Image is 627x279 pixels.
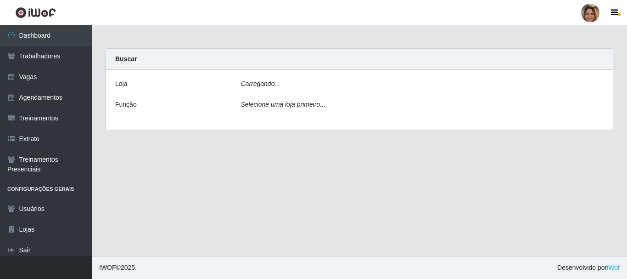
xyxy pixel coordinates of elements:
label: Loja [115,79,127,89]
span: IWOF [99,264,116,271]
span: © 2025 . [99,263,137,273]
strong: Buscar [115,55,137,63]
i: Selecione uma loja primeiro... [241,101,325,108]
img: CoreUI Logo [15,7,56,18]
label: Função [115,100,137,109]
span: Desenvolvido por [557,263,620,273]
i: Carregando... [241,80,280,87]
a: iWof [607,264,620,271]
